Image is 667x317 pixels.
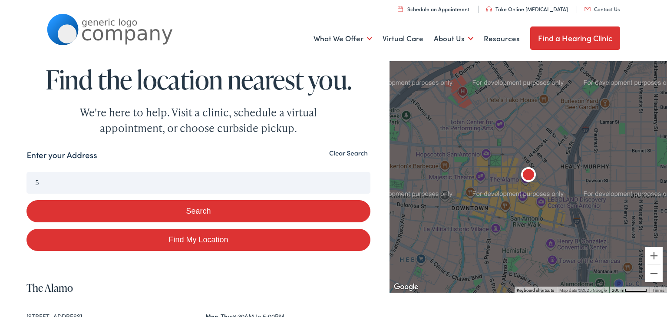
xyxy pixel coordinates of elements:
input: Enter your address or zip code [26,172,370,194]
img: Google [392,281,420,293]
div: We're here to help. Visit a clinic, schedule a virtual appointment, or choose curbside pickup. [59,105,337,136]
img: utility icon [486,7,492,12]
label: Enter your Address [26,149,97,162]
a: Virtual Care [383,23,423,55]
a: Open this area in Google Maps (opens a new window) [392,281,420,293]
button: Keyboard shortcuts [517,287,554,294]
button: Zoom in [645,247,663,264]
button: Clear Search [327,149,370,157]
a: Contact Us [584,5,620,13]
a: Find a Hearing Clinic [530,26,620,50]
a: Schedule an Appointment [398,5,469,13]
img: utility icon [398,6,403,12]
a: Terms (opens in new tab) [652,288,664,293]
a: About Us [434,23,473,55]
span: 200 m [612,288,624,293]
a: The Alamo [26,281,73,295]
button: Map Scale: 200 m per 48 pixels [609,287,650,293]
a: Take Online [MEDICAL_DATA] [486,5,568,13]
button: Search [26,200,370,222]
button: Zoom out [645,265,663,282]
span: Map data ©2025 Google [559,288,607,293]
a: Resources [484,23,520,55]
img: utility icon [584,7,591,11]
a: What We Offer [314,23,372,55]
a: Find My Location [26,229,370,251]
h1: Find the location nearest you. [26,65,370,94]
div: The Alamo [515,162,542,190]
